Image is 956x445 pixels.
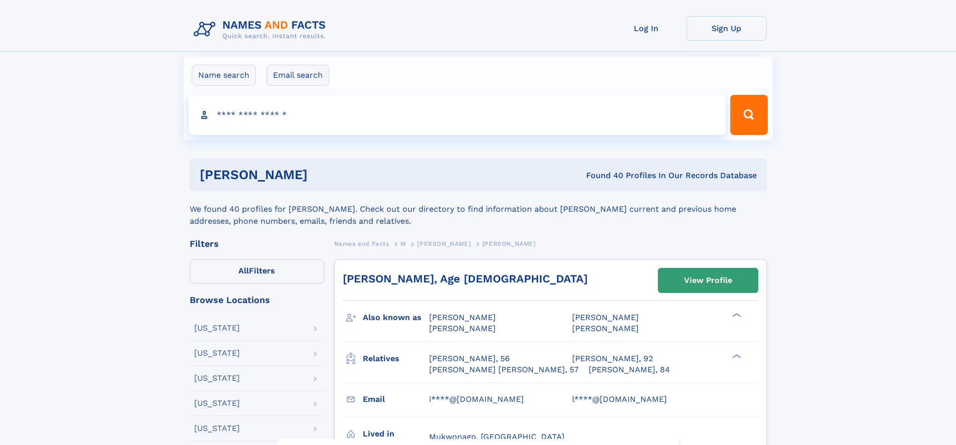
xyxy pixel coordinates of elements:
[572,324,639,333] span: [PERSON_NAME]
[189,95,726,135] input: search input
[194,399,240,407] div: [US_STATE]
[363,391,429,408] h3: Email
[447,170,757,181] div: Found 40 Profiles In Our Records Database
[194,349,240,357] div: [US_STATE]
[363,350,429,367] h3: Relatives
[200,169,447,181] h1: [PERSON_NAME]
[334,237,389,250] a: Names and Facts
[572,353,653,364] a: [PERSON_NAME], 92
[429,364,579,375] a: [PERSON_NAME] [PERSON_NAME], 57
[687,16,767,41] a: Sign Up
[482,240,536,247] span: [PERSON_NAME]
[400,240,406,247] span: M
[658,268,758,292] a: View Profile
[429,432,565,441] span: Mukwonago, [GEOGRAPHIC_DATA]
[417,237,471,250] a: [PERSON_NAME]
[429,353,510,364] a: [PERSON_NAME], 56
[429,313,496,322] span: [PERSON_NAME]
[190,239,324,248] div: Filters
[606,16,687,41] a: Log In
[194,424,240,432] div: [US_STATE]
[417,240,471,247] span: [PERSON_NAME]
[194,374,240,382] div: [US_STATE]
[238,266,249,275] span: All
[730,95,767,135] button: Search Button
[190,259,324,283] label: Filters
[190,295,324,305] div: Browse Locations
[400,237,406,250] a: M
[684,269,732,292] div: View Profile
[194,324,240,332] div: [US_STATE]
[572,313,639,322] span: [PERSON_NAME]
[730,312,742,319] div: ❯
[363,425,429,442] h3: Lived in
[190,16,334,43] img: Logo Names and Facts
[192,65,256,86] label: Name search
[429,324,496,333] span: [PERSON_NAME]
[266,65,329,86] label: Email search
[343,272,588,285] a: [PERSON_NAME], Age [DEMOGRAPHIC_DATA]
[363,309,429,326] h3: Also known as
[730,353,742,359] div: ❯
[589,364,670,375] a: [PERSON_NAME], 84
[190,191,767,227] div: We found 40 profiles for [PERSON_NAME]. Check out our directory to find information about [PERSON...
